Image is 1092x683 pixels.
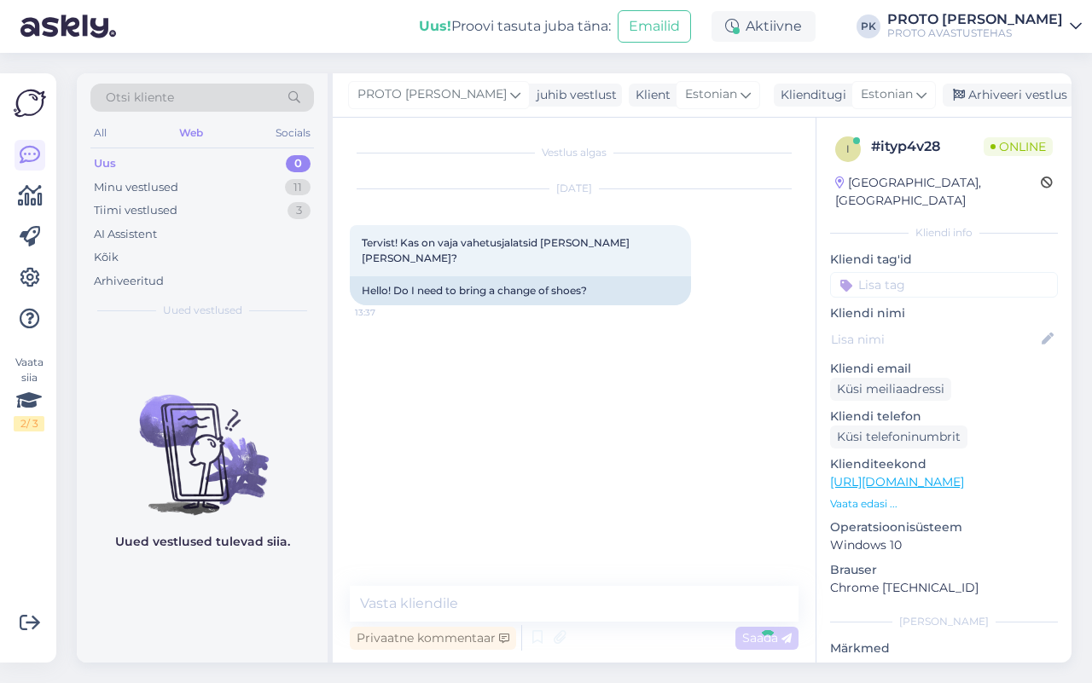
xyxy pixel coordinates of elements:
[272,122,314,144] div: Socials
[831,330,1038,349] input: Lisa nimi
[94,155,116,172] div: Uus
[286,155,311,172] div: 0
[94,179,178,196] div: Minu vestlused
[861,85,913,104] span: Estonian
[887,26,1063,40] div: PROTO AVASTUSTEHAS
[835,174,1041,210] div: [GEOGRAPHIC_DATA], [GEOGRAPHIC_DATA]
[830,378,951,401] div: Küsi meiliaadressi
[830,225,1058,240] div: Kliendi info
[943,84,1074,107] div: Arhiveeri vestlus
[530,86,617,104] div: juhib vestlust
[830,474,964,489] a: [URL][DOMAIN_NAME]
[94,226,157,243] div: AI Assistent
[685,85,737,104] span: Estonian
[14,355,44,431] div: Vaata siia
[77,364,328,518] img: No chats
[830,304,1058,322] p: Kliendi nimi
[419,16,611,37] div: Proovi tasuta juba täna:
[887,13,1082,40] a: PROTO [PERSON_NAME]PROTO AVASTUSTEHAS
[830,518,1058,536] p: Operatsioonisüsteem
[163,303,242,318] span: Uued vestlused
[94,202,177,219] div: Tiimi vestlused
[830,640,1058,657] p: Märkmed
[350,145,799,160] div: Vestlus algas
[830,360,1058,378] p: Kliendi email
[350,181,799,196] div: [DATE]
[846,142,850,155] span: i
[350,276,691,305] div: Hello! Do I need to bring a change of shoes?
[830,614,1058,629] div: [PERSON_NAME]
[871,136,984,157] div: # ityp4v28
[94,273,164,290] div: Arhiveeritud
[115,533,290,551] p: Uued vestlused tulevad siia.
[984,137,1053,156] span: Online
[774,86,846,104] div: Klienditugi
[830,251,1058,269] p: Kliendi tag'id
[285,179,311,196] div: 11
[355,306,419,319] span: 13:37
[90,122,110,144] div: All
[830,561,1058,579] p: Brauser
[830,579,1058,597] p: Chrome [TECHNICAL_ID]
[712,11,816,42] div: Aktiivne
[94,249,119,266] div: Kõik
[830,425,967,449] div: Küsi telefoninumbrit
[857,14,880,38] div: PK
[14,416,44,431] div: 2 / 3
[830,408,1058,425] p: Kliendi telefon
[362,236,632,264] span: Tervist! Kas on vaja vahetusjalatsid [PERSON_NAME] [PERSON_NAME]?
[14,87,46,119] img: Askly Logo
[618,10,691,43] button: Emailid
[830,536,1058,554] p: Windows 10
[830,496,1058,512] p: Vaata edasi ...
[629,86,671,104] div: Klient
[419,18,451,34] b: Uus!
[357,85,507,104] span: PROTO [PERSON_NAME]
[106,89,174,107] span: Otsi kliente
[830,455,1058,473] p: Klienditeekond
[176,122,206,144] div: Web
[887,13,1063,26] div: PROTO [PERSON_NAME]
[830,272,1058,298] input: Lisa tag
[288,202,311,219] div: 3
